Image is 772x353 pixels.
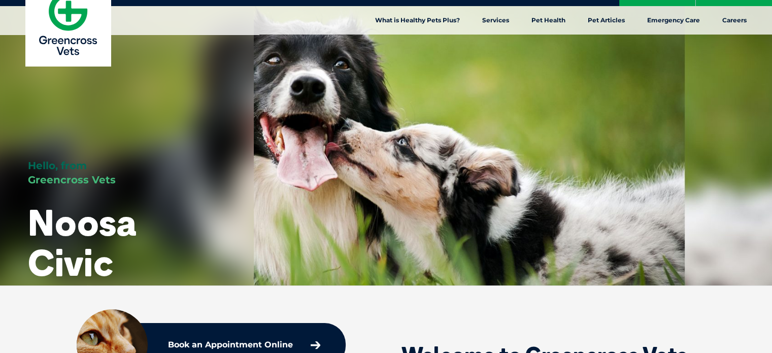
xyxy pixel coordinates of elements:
[168,341,293,349] p: Book an Appointment Online
[520,6,577,35] a: Pet Health
[577,6,636,35] a: Pet Articles
[636,6,711,35] a: Emergency Care
[28,174,116,186] span: Greencross Vets
[28,159,87,172] span: Hello, from
[364,6,471,35] a: What is Healthy Pets Plus?
[471,6,520,35] a: Services
[28,202,226,282] h1: Noosa Civic
[711,6,758,35] a: Careers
